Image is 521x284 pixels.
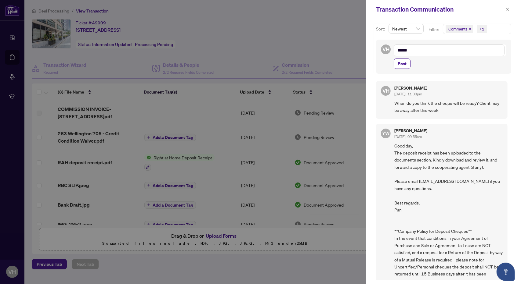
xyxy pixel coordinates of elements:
[394,134,422,139] span: [DATE], 09:55am
[446,25,473,33] span: Comments
[394,59,411,69] button: Post
[497,263,515,281] button: Open asap
[479,26,484,32] div: +1
[505,7,509,12] span: close
[376,26,386,32] p: Sort:
[429,26,440,33] p: Filter:
[394,86,427,90] h5: [PERSON_NAME]
[394,100,503,114] span: When do you think the cheque will be ready? Client may be away after this week
[382,130,390,137] span: YW
[398,59,407,69] span: Post
[394,129,427,133] h5: [PERSON_NAME]
[394,92,422,96] span: [DATE], 11:33pm
[382,45,389,53] span: VH
[469,27,472,30] span: close
[392,24,420,33] span: Newest
[448,26,467,32] span: Comments
[382,87,389,95] span: VH
[376,5,503,14] div: Transaction Communication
